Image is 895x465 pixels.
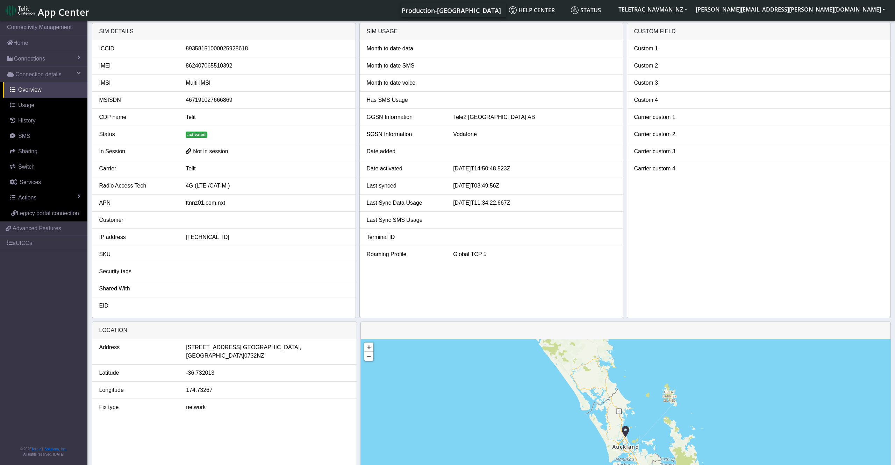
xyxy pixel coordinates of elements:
div: Custom 4 [629,96,716,104]
a: History [3,113,87,128]
span: Actions [18,195,36,200]
div: 174.73267 [181,386,355,394]
div: [TECHNICAL_ID] [180,233,353,241]
span: Overview [18,87,42,93]
div: Last Sync Data Usage [361,199,448,207]
a: Zoom in [364,343,373,352]
div: Roaming Profile [361,250,448,259]
div: Date added [361,147,448,156]
div: IMEI [94,62,181,70]
div: [DATE]T14:50:48.523Z [448,164,621,173]
div: Security tags [94,267,181,276]
span: [STREET_ADDRESS] [186,343,241,352]
div: Has SMS Usage [361,96,448,104]
button: [PERSON_NAME][EMAIL_ADDRESS][PERSON_NAME][DOMAIN_NAME] [692,3,889,16]
div: [DATE]T03:49:56Z [448,182,621,190]
a: Usage [3,98,87,113]
div: Customer [94,216,181,224]
span: Connection details [15,70,62,79]
div: Custom 2 [629,62,716,70]
div: Address [94,343,181,360]
div: Latitude [94,369,181,377]
span: Usage [18,102,34,108]
a: Services [3,175,87,190]
a: Sharing [3,144,87,159]
div: ttnnz01.com.nxt [180,199,353,207]
div: Vodafone [448,130,621,139]
div: Custom 1 [629,44,716,53]
div: SKU [94,250,181,259]
div: Month to date data [361,44,448,53]
div: Shared With [94,284,181,293]
div: Tele2 [GEOGRAPHIC_DATA] AB [448,113,621,121]
a: Actions [3,190,87,205]
img: status.svg [571,6,579,14]
div: Terminal ID [361,233,448,241]
div: Date activated [361,164,448,173]
div: -36.732013 [181,369,355,377]
span: Sharing [18,148,37,154]
div: APN [94,199,181,207]
div: 862407065510392 [180,62,353,70]
span: Not in session [193,148,228,154]
span: Services [20,179,41,185]
div: EID [94,302,181,310]
div: Month to date SMS [361,62,448,70]
span: activated [186,132,207,138]
a: Status [568,3,614,17]
button: TELETRAC_NAVMAN_NZ [614,3,692,16]
span: Status [571,6,601,14]
span: 0732 [244,352,257,360]
span: [GEOGRAPHIC_DATA] [186,352,244,360]
div: Radio Access Tech [94,182,181,190]
div: 467191027666869 [180,96,353,104]
div: CDP name [94,113,181,121]
div: Last synced [361,182,448,190]
div: GGSN Information [361,113,448,121]
img: logo-telit-cinterion-gw-new.png [6,5,35,16]
span: Switch [18,164,35,170]
span: Production-[GEOGRAPHIC_DATA] [402,6,501,15]
span: History [18,118,36,124]
div: Carrier custom 1 [629,113,716,121]
div: IMSI [94,79,181,87]
div: MSISDN [94,96,181,104]
a: App Center [6,3,88,18]
div: Last Sync SMS Usage [361,216,448,224]
div: SIM usage [360,23,623,40]
div: 4G (LTE /CAT-M ) [180,182,353,190]
div: Carrier custom 2 [629,130,716,139]
img: knowledge.svg [509,6,517,14]
a: SMS [3,128,87,144]
div: [DATE]T11:34:22.667Z [448,199,621,207]
span: Legacy portal connection [17,210,79,216]
a: Help center [506,3,568,17]
div: Carrier custom 3 [629,147,716,156]
div: 89358151000025928618 [180,44,353,53]
div: Global TCP 5 [448,250,621,259]
div: Telit [180,113,353,121]
div: Multi IMSI [180,79,353,87]
div: Custom 3 [629,79,716,87]
span: Connections [14,55,45,63]
a: Switch [3,159,87,175]
div: LOCATION [92,322,357,339]
span: App Center [38,6,89,19]
div: Status [94,130,181,139]
div: Carrier custom 4 [629,164,716,173]
a: Your current platform instance [401,3,501,17]
div: Carrier [94,164,181,173]
div: SGSN Information [361,130,448,139]
div: Fix type [94,403,181,411]
span: Help center [509,6,555,14]
div: Longitude [94,386,181,394]
div: ICCID [94,44,181,53]
div: IP address [94,233,181,241]
a: Telit IoT Solutions, Inc. [31,447,66,451]
div: Custom field [627,23,890,40]
div: network [181,403,355,411]
span: Advanced Features [13,224,61,233]
a: Zoom out [364,352,373,361]
div: Telit [180,164,353,173]
div: SIM details [92,23,356,40]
